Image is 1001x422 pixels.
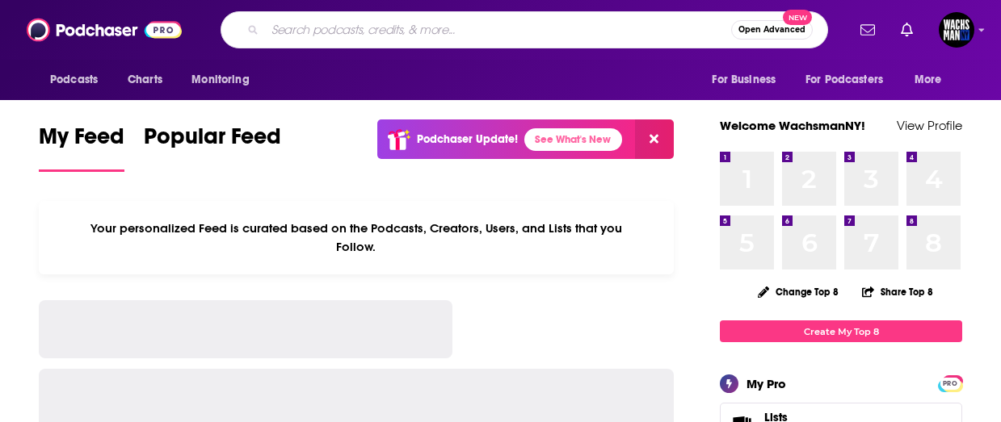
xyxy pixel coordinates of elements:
[805,69,883,91] span: For Podcasters
[27,15,182,45] img: Podchaser - Follow, Share and Rate Podcasts
[265,17,731,43] input: Search podcasts, credits, & more...
[700,65,796,95] button: open menu
[524,128,622,151] a: See What's New
[39,65,119,95] button: open menu
[894,16,919,44] a: Show notifications dropdown
[720,118,865,133] a: Welcome WachsmanNY!
[50,69,98,91] span: Podcasts
[939,12,974,48] button: Show profile menu
[940,377,960,389] a: PRO
[747,376,786,391] div: My Pro
[117,65,172,95] a: Charts
[939,12,974,48] span: Logged in as WachsmanNY
[221,11,828,48] div: Search podcasts, credits, & more...
[861,276,934,307] button: Share Top 8
[720,320,962,342] a: Create My Top 8
[180,65,270,95] button: open menu
[940,378,960,390] span: PRO
[712,69,776,91] span: For Business
[897,118,962,133] a: View Profile
[39,123,124,160] span: My Feed
[903,65,962,95] button: open menu
[854,16,881,44] a: Show notifications dropdown
[417,132,518,146] p: Podchaser Update!
[795,65,906,95] button: open menu
[783,10,812,25] span: New
[144,123,281,172] a: Popular Feed
[128,69,162,91] span: Charts
[39,123,124,172] a: My Feed
[39,201,674,274] div: Your personalized Feed is curated based on the Podcasts, Creators, Users, and Lists that you Follow.
[731,20,813,40] button: Open AdvancedNew
[738,26,805,34] span: Open Advanced
[191,69,249,91] span: Monitoring
[915,69,942,91] span: More
[939,12,974,48] img: User Profile
[748,282,848,302] button: Change Top 8
[144,123,281,160] span: Popular Feed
